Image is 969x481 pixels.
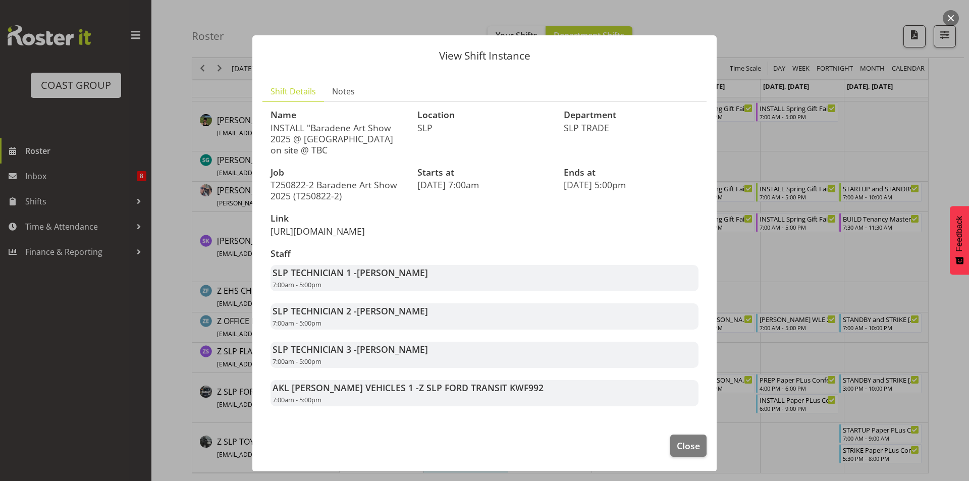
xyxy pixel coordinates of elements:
strong: SLP TECHNICIAN 1 - [273,266,428,279]
p: T250822-2 Baradene Art Show 2025 (T250822-2) [271,179,405,201]
span: 7:00am - 5:00pm [273,395,321,404]
h3: Location [417,110,552,120]
span: Z SLP FORD TRANSIT KWF992 [419,382,544,394]
h3: Link [271,213,405,224]
a: [URL][DOMAIN_NAME] [271,225,365,237]
p: [DATE] 5:00pm [564,179,698,190]
span: [PERSON_NAME] [357,266,428,279]
p: View Shift Instance [262,50,707,61]
h3: Staff [271,249,698,259]
span: Close [677,439,700,452]
h3: Department [564,110,698,120]
h3: Name [271,110,405,120]
span: 7:00am - 5:00pm [273,357,321,366]
strong: SLP TECHNICIAN 2 - [273,305,428,317]
span: [PERSON_NAME] [357,305,428,317]
p: SLP TRADE [564,122,698,133]
p: SLP [417,122,552,133]
span: Feedback [955,216,964,251]
h3: Starts at [417,168,552,178]
p: INSTALL "Baradene Art Show 2025 @ [GEOGRAPHIC_DATA] on site @ TBC [271,122,405,155]
span: 7:00am - 5:00pm [273,280,321,289]
span: 7:00am - 5:00pm [273,318,321,328]
button: Feedback - Show survey [950,206,969,275]
button: Close [670,435,707,457]
span: Notes [332,85,355,97]
span: Shift Details [271,85,316,97]
h3: Ends at [564,168,698,178]
strong: AKL [PERSON_NAME] VEHICLES 1 - [273,382,544,394]
span: [PERSON_NAME] [357,343,428,355]
p: [DATE] 7:00am [417,179,552,190]
h3: Job [271,168,405,178]
strong: SLP TECHNICIAN 3 - [273,343,428,355]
